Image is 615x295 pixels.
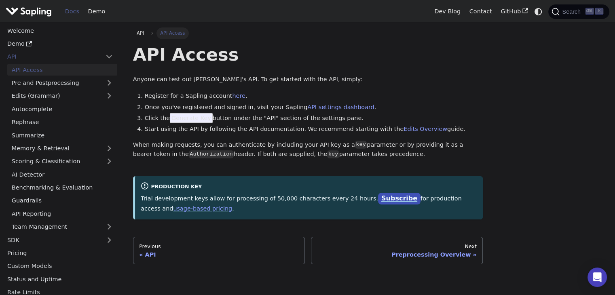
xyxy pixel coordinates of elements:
[7,195,117,206] a: Guardrails
[156,27,189,39] span: API Access
[145,114,483,123] li: Click the button under the "API" section of the settings pane.
[133,237,483,264] nav: Docs pages
[133,27,483,39] nav: Breadcrumbs
[7,182,117,194] a: Benchmarking & Evaluation
[3,273,117,285] a: Status and Uptime
[560,8,585,15] span: Search
[7,169,117,180] a: AI Detector
[533,6,544,17] button: Switch between dark and light mode (currently system mode)
[327,150,339,158] code: key
[317,243,477,250] div: Next
[430,5,465,18] a: Dev Blog
[139,243,299,250] div: Previous
[133,75,483,84] p: Anyone can test out [PERSON_NAME]'s API. To get started with the API, simply:
[378,193,421,204] a: Subscribe
[317,251,477,258] div: Preprocessing Overview
[61,5,84,18] a: Docs
[3,51,101,63] a: API
[6,6,52,17] img: Sapling.ai
[189,150,234,158] code: Authorization
[139,251,299,258] div: API
[7,156,117,167] a: Scoring & Classification
[232,93,245,99] a: here
[3,247,117,259] a: Pricing
[3,25,117,36] a: Welcome
[101,51,117,63] button: Collapse sidebar category 'API'
[145,91,483,101] li: Register for a Sapling account .
[84,5,110,18] a: Demo
[7,143,117,154] a: Memory & Retrieval
[7,129,117,141] a: Summarize
[7,77,117,89] a: Pre and Postprocessing
[548,4,609,19] button: Search (Ctrl+K)
[3,234,101,246] a: SDK
[7,90,117,102] a: Edits (Grammar)
[145,124,483,134] li: Start using the API by following the API documentation. We recommend starting with the guide.
[133,27,148,39] a: API
[170,113,213,123] span: Generate Key
[141,182,477,192] div: Production Key
[3,260,117,272] a: Custom Models
[137,30,144,36] span: API
[496,5,532,18] a: GitHub
[465,5,497,18] a: Contact
[404,126,447,132] a: Edits Overview
[145,103,483,112] li: Once you've registered and signed in, visit your Sapling .
[7,116,117,128] a: Rephrase
[7,208,117,219] a: API Reporting
[133,140,483,160] p: When making requests, you can authenticate by including your API key as a parameter or by providi...
[3,38,117,50] a: Demo
[133,44,483,65] h1: API Access
[101,234,117,246] button: Expand sidebar category 'SDK'
[7,221,117,233] a: Team Management
[7,64,117,76] a: API Access
[133,237,305,264] a: PreviousAPI
[311,237,483,264] a: NextPreprocessing Overview
[588,268,607,287] div: Open Intercom Messenger
[307,104,374,110] a: API settings dashboard
[141,193,477,213] p: Trial development keys allow for processing of 50,000 characters every 24 hours. for production a...
[173,205,232,212] a: usage-based pricing
[595,8,603,15] kbd: K
[6,6,55,17] a: Sapling.ai
[355,141,367,149] code: key
[7,103,117,115] a: Autocomplete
